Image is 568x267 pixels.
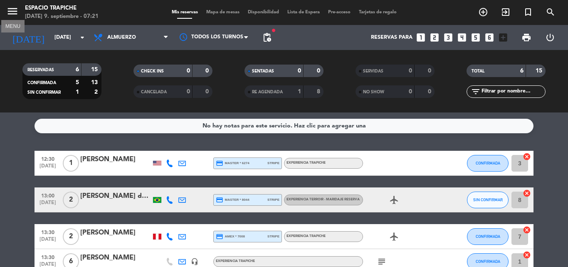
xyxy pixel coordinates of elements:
span: Pre-acceso [324,10,355,15]
strong: 0 [205,68,210,74]
strong: 15 [536,68,544,74]
span: Lista de Espera [283,10,324,15]
i: looks_6 [484,32,495,43]
strong: 5 [76,80,79,85]
span: Mapa de mesas [202,10,244,15]
span: [DATE] [37,237,58,246]
span: NO SHOW [363,90,384,94]
strong: 1 [76,89,79,95]
strong: 8 [317,89,322,95]
i: airplanemode_active [389,232,399,242]
span: SENTADAS [252,69,274,73]
span: Almuerzo [107,35,136,40]
span: CONFIRMADA [27,81,56,85]
span: 1 [63,155,79,172]
input: Filtrar por nombre... [481,87,545,96]
span: CONFIRMADA [476,259,500,264]
strong: 0 [317,68,322,74]
i: exit_to_app [501,7,511,17]
i: power_settings_new [545,32,555,42]
strong: 0 [187,89,190,95]
span: master * 8044 [216,196,249,204]
i: cancel [523,189,531,197]
i: credit_card [216,233,223,240]
span: pending_actions [262,32,272,42]
i: looks_5 [470,32,481,43]
span: Mis reservas [168,10,202,15]
div: Espacio Trapiche [25,4,99,12]
span: [DATE] [37,163,58,173]
strong: 0 [409,68,412,74]
span: print [521,32,531,42]
strong: 6 [76,67,79,72]
div: [PERSON_NAME] [80,252,151,263]
i: turned_in_not [523,7,533,17]
span: RESERVADAS [27,68,54,72]
i: cancel [523,152,531,161]
i: cancel [523,226,531,234]
span: amex * 7008 [216,233,245,240]
span: stripe [267,234,279,239]
i: looks_3 [443,32,454,43]
span: Tarjetas de regalo [355,10,401,15]
span: fiber_manual_record [271,28,276,33]
div: [PERSON_NAME] do val [80,191,151,202]
span: 13:30 [37,252,58,262]
span: 2 [63,228,79,245]
span: CONFIRMADA [476,161,500,165]
div: No hay notas para este servicio. Haz clic para agregar una [203,121,366,131]
div: [PERSON_NAME] [80,227,151,238]
span: Experiencia Trapiche [286,235,326,238]
strong: 0 [298,68,301,74]
strong: 0 [187,68,190,74]
span: SERVIDAS [363,69,383,73]
i: cancel [523,251,531,259]
span: stripe [267,197,279,202]
i: airplanemode_active [389,195,399,205]
span: SIN CONFIRMAR [473,197,503,202]
i: credit_card [216,160,223,167]
span: SIN CONFIRMAR [27,90,61,95]
span: 13:30 [37,227,58,237]
i: looks_4 [457,32,467,43]
span: stripe [267,160,279,166]
strong: 15 [91,67,99,72]
span: CONFIRMADA [476,234,500,239]
i: credit_card [216,196,223,204]
i: add_circle_outline [478,7,488,17]
div: MENU [1,22,25,30]
i: arrow_drop_down [77,32,87,42]
div: [DATE] 9. septiembre - 07:21 [25,12,99,21]
strong: 2 [94,89,99,95]
strong: 0 [428,68,433,74]
span: Experiencia Trapiche [286,161,326,165]
div: [PERSON_NAME] [80,154,151,165]
span: [DATE] [37,200,58,210]
strong: 0 [205,89,210,95]
span: master * 6274 [216,160,249,167]
span: Reservas para [371,35,412,40]
span: CANCELADA [141,90,167,94]
i: add_box [498,32,509,43]
span: 13:00 [37,190,58,200]
strong: 6 [520,68,524,74]
span: Experiencia Terroir - Maridaje Reserva [286,198,360,201]
i: [DATE] [6,28,50,47]
i: subject [377,257,387,267]
i: looks_two [429,32,440,43]
span: RE AGENDADA [252,90,283,94]
strong: 0 [428,89,433,95]
i: menu [6,5,19,17]
span: CHECK INS [141,69,164,73]
span: 2 [63,192,79,208]
span: Disponibilidad [244,10,283,15]
span: 12:30 [37,154,58,163]
span: Experiencia Trapiche [216,260,255,263]
strong: 0 [409,89,412,95]
i: search [546,7,556,17]
strong: 13 [91,80,99,85]
i: headset_mic [191,258,198,265]
span: TOTAL [472,69,484,73]
div: LOG OUT [538,25,562,50]
i: looks_one [415,32,426,43]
